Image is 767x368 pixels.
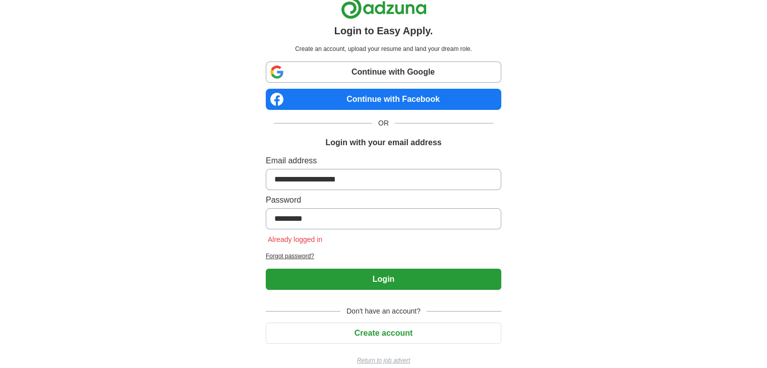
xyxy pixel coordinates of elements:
[325,137,441,149] h1: Login with your email address
[266,356,501,365] a: Return to job advert
[266,252,501,261] a: Forgot password?
[334,23,433,38] h1: Login to Easy Apply.
[266,62,501,83] a: Continue with Google
[268,44,499,53] p: Create an account, upload your resume and land your dream role.
[266,89,501,110] a: Continue with Facebook
[266,329,501,337] a: Create account
[266,155,501,167] label: Email address
[266,269,501,290] button: Login
[266,323,501,344] button: Create account
[266,194,501,206] label: Password
[372,118,395,129] span: OR
[266,235,324,243] span: Already logged in
[340,306,427,317] span: Don't have an account?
